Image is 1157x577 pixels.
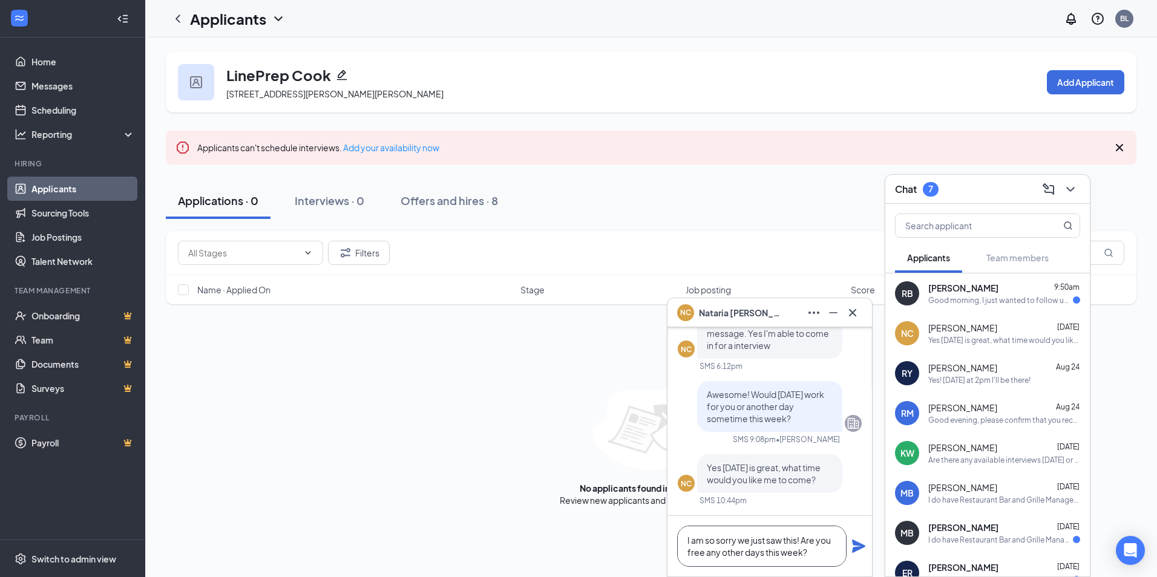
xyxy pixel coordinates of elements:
[1057,442,1080,451] span: [DATE]
[902,367,913,379] div: RY
[826,305,841,320] svg: Minimize
[928,282,998,294] span: [PERSON_NAME]
[928,322,997,334] span: [PERSON_NAME]
[824,303,843,322] button: Minimize
[928,561,998,573] span: [PERSON_NAME]
[580,482,723,494] div: No applicants found in applications
[31,225,135,249] a: Job Postings
[843,303,862,322] button: Cross
[707,462,821,485] span: Yes [DATE] is great, what time would you like me to come?
[1057,322,1080,331] span: [DATE]
[1054,282,1080,292] span: 9:50am
[226,88,444,99] span: [STREET_ADDRESS][PERSON_NAME][PERSON_NAME]
[928,415,1080,425] div: Good evening, please confirm that you received my availability
[851,539,866,553] svg: Plane
[986,252,1049,263] span: Team members
[928,481,997,494] span: [PERSON_NAME]
[303,248,313,258] svg: ChevronDown
[928,495,1080,505] div: I do have Restaurant Bar and Grille Management not on my resume as well as managed Assisted Livin...
[175,140,190,155] svg: Error
[343,142,439,153] a: Add your availability now
[1104,248,1113,258] svg: MagnifyingGlass
[901,327,914,339] div: NC
[592,389,710,470] img: empty-state
[700,495,747,506] div: SMS 10:44pm
[776,434,840,445] span: • [PERSON_NAME]
[328,241,390,265] button: Filter Filters
[1056,362,1080,371] span: Aug 24
[907,252,950,263] span: Applicants
[1041,182,1056,197] svg: ComposeMessage
[31,50,135,74] a: Home
[31,328,135,352] a: TeamCrown
[851,284,875,296] span: Score
[560,494,742,506] div: Review new applicants and manage next steps
[1090,11,1105,26] svg: QuestionInfo
[31,431,135,455] a: PayrollCrown
[15,128,27,140] svg: Analysis
[896,214,1039,237] input: Search applicant
[686,284,731,296] span: Job posting
[1063,182,1078,197] svg: ChevronDown
[928,455,1080,465] div: Are there any available interviews [DATE] or [DATE] for a Hostess position?
[846,416,860,431] svg: Company
[733,434,776,445] div: SMS 9:08pm
[15,158,133,169] div: Hiring
[1056,402,1080,411] span: Aug 24
[31,352,135,376] a: DocumentsCrown
[15,412,133,423] div: Payroll
[190,8,266,29] h1: Applicants
[197,142,439,153] span: Applicants can't schedule interviews.
[338,246,353,260] svg: Filter
[707,316,831,351] span: Hi sorry I'm just now seeing your message. Yes I'm able to come in for a interview
[1057,522,1080,531] span: [DATE]
[197,284,270,296] span: Name · Applied On
[15,285,133,296] div: Team Management
[1047,70,1124,94] button: Add Applicant
[681,344,692,354] div: NC
[900,487,914,499] div: MB
[31,177,135,201] a: Applicants
[31,553,116,565] div: Switch to admin view
[845,305,860,320] svg: Cross
[31,249,135,273] a: Talent Network
[928,402,997,414] span: [PERSON_NAME]
[178,193,258,208] div: Applications · 0
[1039,180,1058,199] button: ComposeMessage
[700,361,742,371] div: SMS 6:12pm
[901,407,914,419] div: RM
[31,74,135,98] a: Messages
[226,65,331,85] h3: LinePrep Cook
[895,183,917,196] h3: Chat
[699,306,784,319] span: Nataria [PERSON_NAME]
[336,69,348,81] svg: Pencil
[171,11,185,26] svg: ChevronLeft
[807,305,821,320] svg: Ellipses
[900,527,914,539] div: MB
[900,447,914,459] div: KW
[928,184,933,194] div: 7
[1064,11,1078,26] svg: Notifications
[188,246,298,259] input: All Stages
[1063,221,1073,230] svg: MagnifyingGlass
[520,284,545,296] span: Stage
[271,11,286,26] svg: ChevronDown
[31,201,135,225] a: Sourcing Tools
[1057,562,1080,571] span: [DATE]
[928,295,1073,305] div: Good morning, I just wanted to follow up on the application and when to come in for an interview....
[190,76,202,88] img: user icon
[1061,180,1080,199] button: ChevronDown
[31,98,135,122] a: Scheduling
[804,303,824,322] button: Ellipses
[928,335,1080,345] div: Yes [DATE] is great, what time would you like me to come?
[677,526,847,567] textarea: I am so sorry we just saw this! Are you free any other days this week?
[902,287,913,299] div: RB
[928,362,997,374] span: [PERSON_NAME]
[13,12,25,24] svg: WorkstreamLogo
[1112,140,1127,155] svg: Cross
[1057,482,1080,491] span: [DATE]
[401,193,498,208] div: Offers and hires · 8
[295,193,364,208] div: Interviews · 0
